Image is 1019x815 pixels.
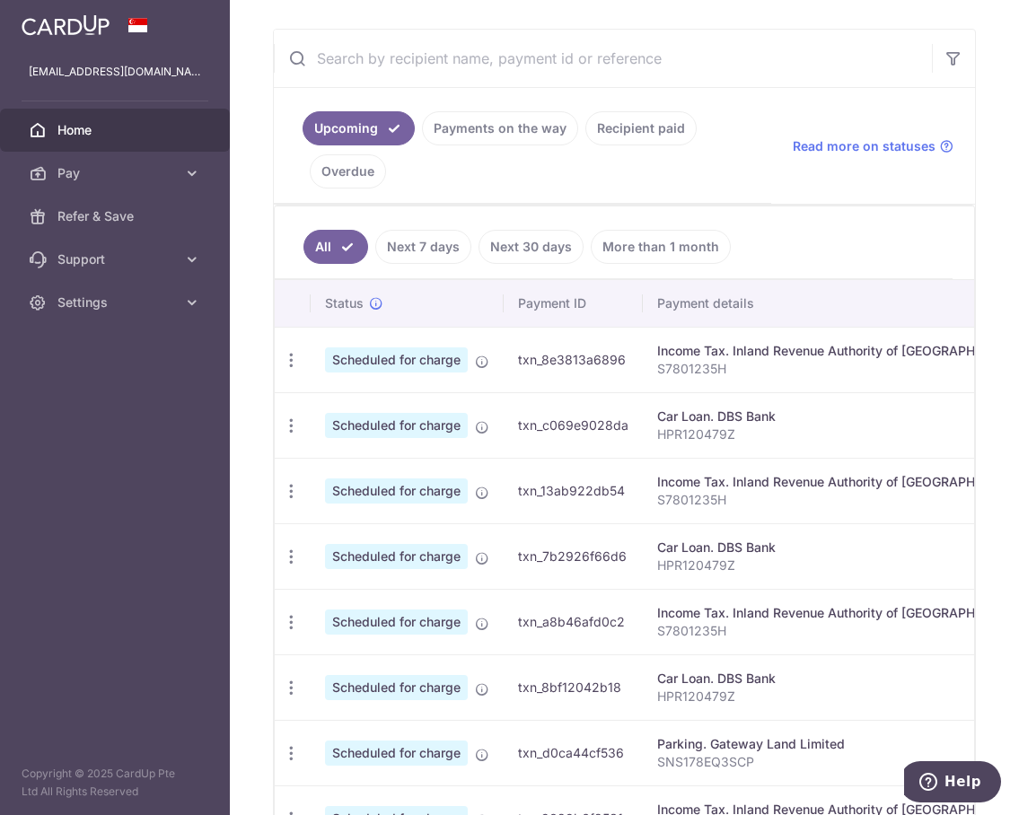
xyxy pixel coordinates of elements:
span: Support [57,250,176,268]
a: Next 30 days [479,230,584,264]
span: Scheduled for charge [325,609,468,635]
a: More than 1 month [591,230,731,264]
input: Search by recipient name, payment id or reference [274,30,932,87]
span: Status [325,294,364,312]
span: Scheduled for charge [325,544,468,569]
span: Scheduled for charge [325,741,468,766]
td: txn_13ab922db54 [504,458,643,523]
a: Payments on the way [422,111,578,145]
td: txn_8e3813a6896 [504,327,643,392]
a: Recipient paid [585,111,697,145]
th: Payment ID [504,280,643,327]
img: CardUp [22,14,110,36]
td: txn_c069e9028da [504,392,643,458]
span: Scheduled for charge [325,675,468,700]
p: [EMAIL_ADDRESS][DOMAIN_NAME] [29,63,201,81]
span: Pay [57,164,176,182]
a: Upcoming [303,111,415,145]
td: txn_d0ca44cf536 [504,720,643,785]
span: Read more on statuses [793,137,936,155]
td: txn_8bf12042b18 [504,654,643,720]
td: txn_a8b46afd0c2 [504,589,643,654]
a: Read more on statuses [793,137,953,155]
span: Scheduled for charge [325,413,468,438]
a: Next 7 days [375,230,471,264]
iframe: Opens a widget where you can find more information [904,761,1001,806]
span: Scheduled for charge [325,478,468,504]
span: Scheduled for charge [325,347,468,372]
a: All [303,230,368,264]
td: txn_7b2926f66d6 [504,523,643,589]
span: Refer & Save [57,207,176,225]
a: Overdue [310,154,386,188]
span: Home [57,121,176,139]
span: Settings [57,294,176,311]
